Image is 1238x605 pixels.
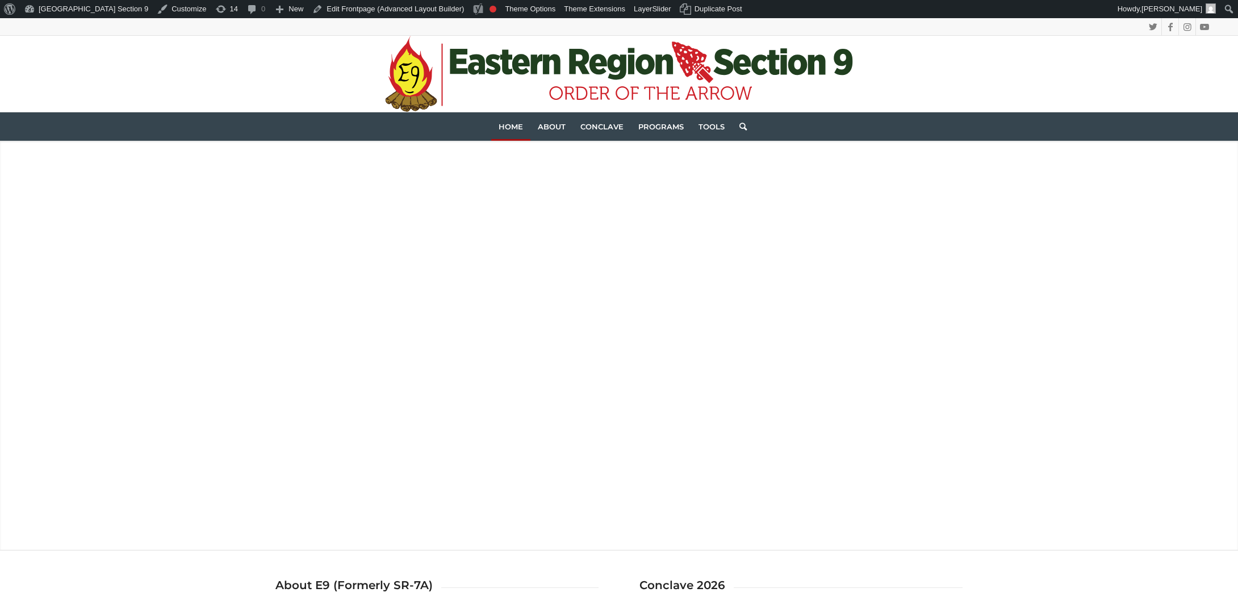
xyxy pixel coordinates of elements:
a: Search [732,112,747,141]
a: Link to Youtube [1196,18,1213,35]
a: Link to Instagram [1179,18,1195,35]
span: Conclave [580,122,624,131]
span: [PERSON_NAME] [1141,5,1202,13]
a: Conclave [573,112,631,141]
h3: Conclave 2026 [639,579,725,591]
div: Focus keyphrase not set [490,6,496,12]
span: Programs [638,122,684,131]
span: Home [499,122,523,131]
h3: About E9 (Formerly SR-7A) [275,579,433,591]
a: Link to Facebook [1162,18,1178,35]
a: Tools [691,112,732,141]
a: Home [491,112,530,141]
a: Link to Twitter [1145,18,1161,35]
a: Programs [631,112,691,141]
span: About [538,122,566,131]
span: Tools [699,122,725,131]
a: About [530,112,573,141]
